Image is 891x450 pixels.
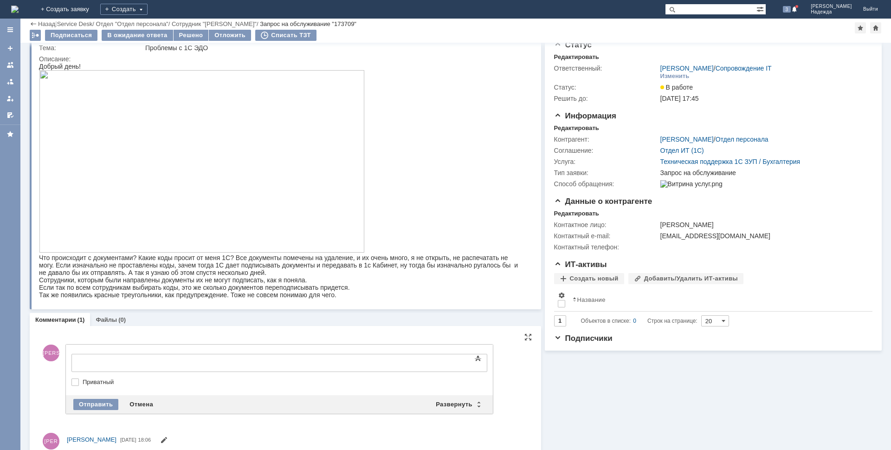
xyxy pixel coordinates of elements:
[783,6,791,13] span: 3
[3,74,18,89] a: Заявки в моей ответственности
[524,333,532,341] div: На всю страницу
[118,316,126,323] div: (0)
[554,136,659,143] div: Контрагент:
[660,180,723,188] img: Витрина услуг.png
[569,288,865,312] th: Название
[554,124,599,132] div: Редактировать
[554,158,659,165] div: Услуга:
[67,435,116,444] a: [PERSON_NAME]
[633,315,636,326] div: 0
[554,197,652,206] span: Данные о контрагенте
[660,232,868,240] div: [EMAIL_ADDRESS][DOMAIN_NAME]
[554,334,613,343] span: Подписчики
[3,108,18,123] a: Мои согласования
[138,437,151,443] span: 18:06
[96,20,168,27] a: Отдел "Отдел персонала"
[83,378,485,386] label: Приватный
[554,221,659,228] div: Контактное лицо:
[11,6,19,13] img: logo
[554,40,592,49] span: Статус
[554,243,659,251] div: Контактный телефон:
[472,353,484,364] span: Показать панель инструментов
[660,95,699,102] span: [DATE] 17:45
[160,437,168,445] span: Редактировать
[57,20,96,27] div: /
[67,436,116,443] span: [PERSON_NAME]
[660,147,704,154] a: Отдел ИТ (1С)
[870,22,881,33] div: Сделать домашней страницей
[35,316,76,323] a: Комментарии
[145,44,527,52] div: Проблемы с 1С ЭДО
[716,65,772,72] a: Сопровождение IT
[577,296,606,303] div: Название
[77,316,85,323] div: (1)
[554,210,599,217] div: Редактировать
[660,136,714,143] a: [PERSON_NAME]
[660,169,868,176] div: Запрос на обслуживание
[30,30,41,41] div: Работа с массовостью
[38,20,55,27] a: Назад
[811,4,852,9] span: [PERSON_NAME]
[11,6,19,13] a: Перейти на домашнюю страницу
[100,4,148,15] div: Создать
[554,65,659,72] div: Ответственный:
[3,58,18,72] a: Заявки на командах
[554,169,659,176] div: Тип заявки:
[660,136,768,143] div: /
[660,84,693,91] span: В работе
[660,65,772,72] div: /
[811,9,852,15] span: Надежда
[554,147,659,154] div: Соглашение:
[660,221,868,228] div: [PERSON_NAME]
[3,41,18,56] a: Создать заявку
[554,53,599,61] div: Редактировать
[96,20,172,27] div: /
[716,136,768,143] a: Отдел персонала
[96,316,117,323] a: Файлы
[55,20,57,27] div: |
[554,180,659,188] div: Способ обращения:
[554,84,659,91] div: Статус:
[260,20,356,27] div: Запрос на обслуживание "173709"
[554,95,659,102] div: Решить до:
[172,20,260,27] div: /
[3,91,18,106] a: Мои заявки
[554,260,607,269] span: ИТ-активы
[581,315,697,326] i: Строк на странице:
[756,4,766,13] span: Расширенный поиск
[120,437,136,443] span: [DATE]
[39,44,143,52] div: Тема:
[660,65,714,72] a: [PERSON_NAME]
[39,55,529,63] div: Описание:
[57,20,93,27] a: Service Desk
[554,111,616,120] span: Информация
[43,345,59,361] span: [PERSON_NAME]
[558,292,565,299] span: Настройки
[581,318,631,324] span: Объектов в списке:
[172,20,257,27] a: Сотрудник "[PERSON_NAME]"
[554,232,659,240] div: Контактный e-mail:
[660,72,690,80] div: Изменить
[660,158,801,165] a: Техническая поддержка 1С ЗУП / Бухгалтерия
[855,22,866,33] div: Добавить в избранное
